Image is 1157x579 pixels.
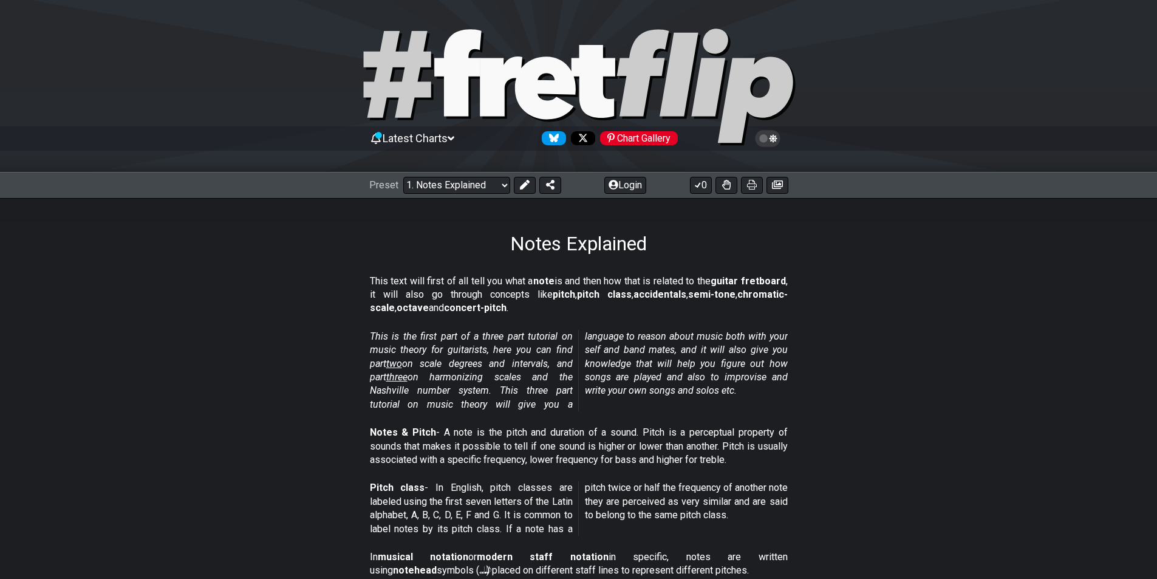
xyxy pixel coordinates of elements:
button: Share Preset [539,177,561,194]
strong: concert-pitch [444,302,507,313]
strong: modern staff notation [477,551,609,563]
strong: Notes & Pitch [370,427,436,438]
span: three [386,371,408,383]
a: Follow #fretflip at X [566,131,595,145]
p: This text will first of all tell you what a is and then how that is related to the , it will also... [370,275,788,315]
span: Latest Charts [383,132,448,145]
p: - A note is the pitch and duration of a sound. Pitch is a perceptual property of sounds that make... [370,426,788,467]
button: Toggle Dexterity for all fretkits [715,177,737,194]
strong: octave [397,302,429,313]
p: - In English, pitch classes are labeled using the first seven letters of the Latin alphabet, A, B... [370,481,788,536]
strong: Pitch class [370,482,425,493]
em: This is the first part of a three part tutorial on music theory for guitarists, here you can find... [370,331,788,410]
button: Print [741,177,763,194]
div: Chart Gallery [600,131,678,145]
strong: accidentals [633,289,686,300]
strong: musical notation [378,551,468,563]
strong: note [533,275,555,287]
strong: pitch class [577,289,632,300]
a: Follow #fretflip at Bluesky [537,131,566,145]
strong: pitch [553,289,575,300]
strong: guitar fretboard [711,275,786,287]
button: Edit Preset [514,177,536,194]
button: 0 [690,177,712,194]
select: Preset [403,177,510,194]
a: #fretflip at Pinterest [595,131,678,145]
button: Login [604,177,646,194]
p: In or in specific, notes are written using symbols (𝅝 𝅗𝅥 𝅘𝅥 𝅘𝅥𝅮) placed on different staff lines to r... [370,550,788,578]
h1: Notes Explained [510,232,647,255]
span: Toggle light / dark theme [761,133,775,144]
span: Preset [369,179,398,191]
button: Create image [766,177,788,194]
strong: notehead [393,564,437,576]
span: two [386,358,402,369]
strong: semi-tone [688,289,735,300]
